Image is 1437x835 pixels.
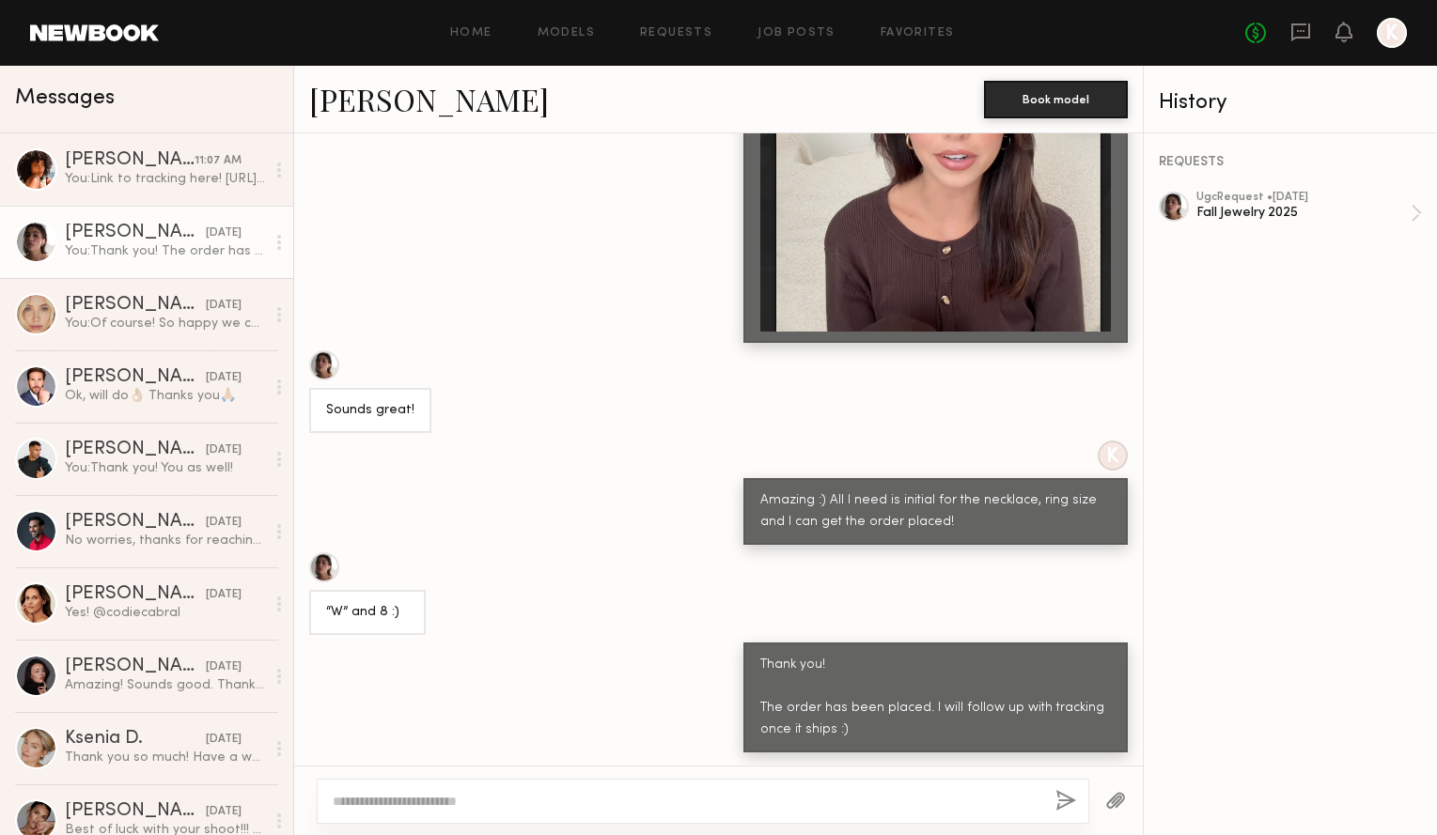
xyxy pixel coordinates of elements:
[450,27,492,39] a: Home
[65,730,206,749] div: Ksenia D.
[15,87,115,109] span: Messages
[309,79,549,119] a: [PERSON_NAME]
[984,81,1128,118] button: Book model
[1196,192,1411,204] div: ugc Request • [DATE]
[1159,156,1422,169] div: REQUESTS
[881,27,955,39] a: Favorites
[206,297,242,315] div: [DATE]
[984,90,1128,106] a: Book model
[206,224,242,242] div: [DATE]
[65,749,265,766] div: Thank you so much! Have a wonderful day!
[65,296,206,315] div: [PERSON_NAME]
[1159,92,1422,114] div: History
[206,514,242,532] div: [DATE]
[206,586,242,604] div: [DATE]
[1377,18,1407,48] a: K
[760,655,1111,741] div: Thank you! The order has been placed. I will follow up with tracking once it ships :)
[758,27,836,39] a: Job Posts
[326,602,409,624] div: “W” and 8 :)
[326,400,414,422] div: Sounds great!
[1196,204,1411,222] div: Fall Jewelry 2025
[65,170,265,188] div: You: Link to tracking here! [URL][DOMAIN_NAME]
[538,27,595,39] a: Models
[760,490,1111,533] div: Amazing :) All I need is initial for the necklace, ring size and I can get the order placed!
[65,387,265,405] div: Ok, will do👌🏼 Thanks you🙏🏼
[65,441,206,459] div: [PERSON_NAME]
[640,27,712,39] a: Requests
[206,441,242,459] div: [DATE]
[65,151,195,170] div: [PERSON_NAME]
[65,532,265,549] div: No worries, thanks for reaching out [PERSON_NAME]
[65,604,265,622] div: Yes! @codiecabral
[65,368,206,387] div: [PERSON_NAME]
[65,676,265,694] div: Amazing! Sounds good. Thank you
[206,369,242,387] div: [DATE]
[65,242,265,260] div: You: Thank you! The order has been placed. I will follow up with tracking once it ships :)
[65,459,265,477] div: You: Thank you! You as well!
[65,585,206,604] div: [PERSON_NAME]
[206,658,242,676] div: [DATE]
[65,315,265,332] div: You: Of course! So happy we could get this project completed & will reach out again soon for some...
[65,224,206,242] div: [PERSON_NAME]
[206,803,242,821] div: [DATE]
[206,731,242,749] div: [DATE]
[65,513,206,532] div: [PERSON_NAME]
[1196,192,1422,235] a: ugcRequest •[DATE]Fall Jewelry 2025
[65,802,206,821] div: [PERSON_NAME]
[65,657,206,676] div: [PERSON_NAME]
[195,152,242,170] div: 11:07 AM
